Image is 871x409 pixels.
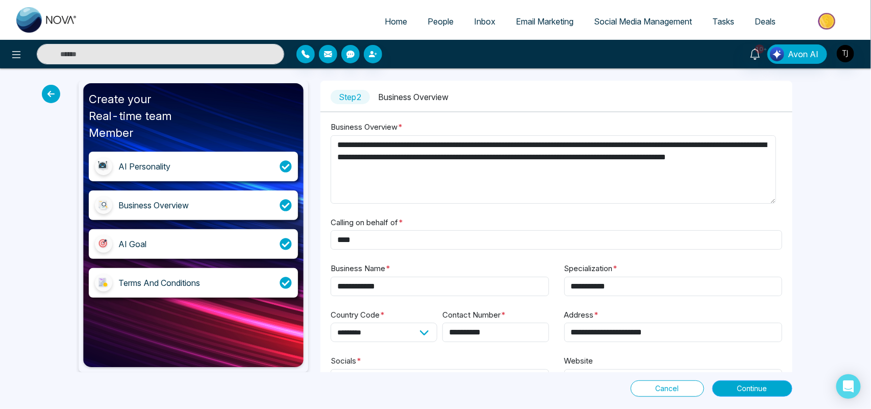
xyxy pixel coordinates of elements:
[97,277,110,289] img: terms_conditions_icon.cc6740b3.svg
[375,12,417,31] a: Home
[331,122,403,133] label: Business Overview
[767,44,827,64] button: Avon AI
[743,44,767,62] a: 10+
[442,309,506,321] label: Contact Number
[385,16,407,27] span: Home
[702,12,744,31] a: Tasks
[417,12,464,31] a: People
[788,48,818,60] span: Avon AI
[584,12,702,31] a: Social Media Management
[118,199,189,211] div: Business Overview
[755,16,776,27] span: Deals
[594,16,692,27] span: Social Media Management
[16,7,78,33] img: Nova CRM Logo
[836,374,861,399] div: Open Intercom Messenger
[464,12,506,31] a: Inbox
[631,380,704,397] button: Cancel
[118,277,200,289] div: Terms And Conditions
[744,12,786,31] a: Deals
[428,16,454,27] span: People
[118,238,146,250] div: AI Goal
[331,309,385,321] label: Country Code
[331,90,370,104] span: Step 2
[97,199,110,211] img: business_overview.20f3590d.svg
[712,16,734,27] span: Tasks
[712,380,792,397] button: Continue
[331,217,403,229] label: Calling on behalf of
[97,238,110,250] img: goal_icon.e9407f2c.svg
[474,16,495,27] span: Inbox
[656,383,679,394] span: Cancel
[89,91,298,141] div: Create your Real-time team Member
[755,44,764,54] span: 10+
[791,10,865,33] img: Market-place.gif
[331,263,390,275] label: Business Name
[331,355,361,367] label: Socials
[378,92,449,102] span: Business Overview
[118,160,170,173] div: AI Personality
[564,263,618,275] label: Specialization
[564,355,593,367] label: Website
[837,45,854,62] img: User Avatar
[737,383,767,394] span: Continue
[516,16,574,27] span: Email Marketing
[564,309,599,321] label: Address
[770,47,784,61] img: Lead Flow
[97,160,110,173] img: ai_personality.95acf9cc.svg
[506,12,584,31] a: Email Marketing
